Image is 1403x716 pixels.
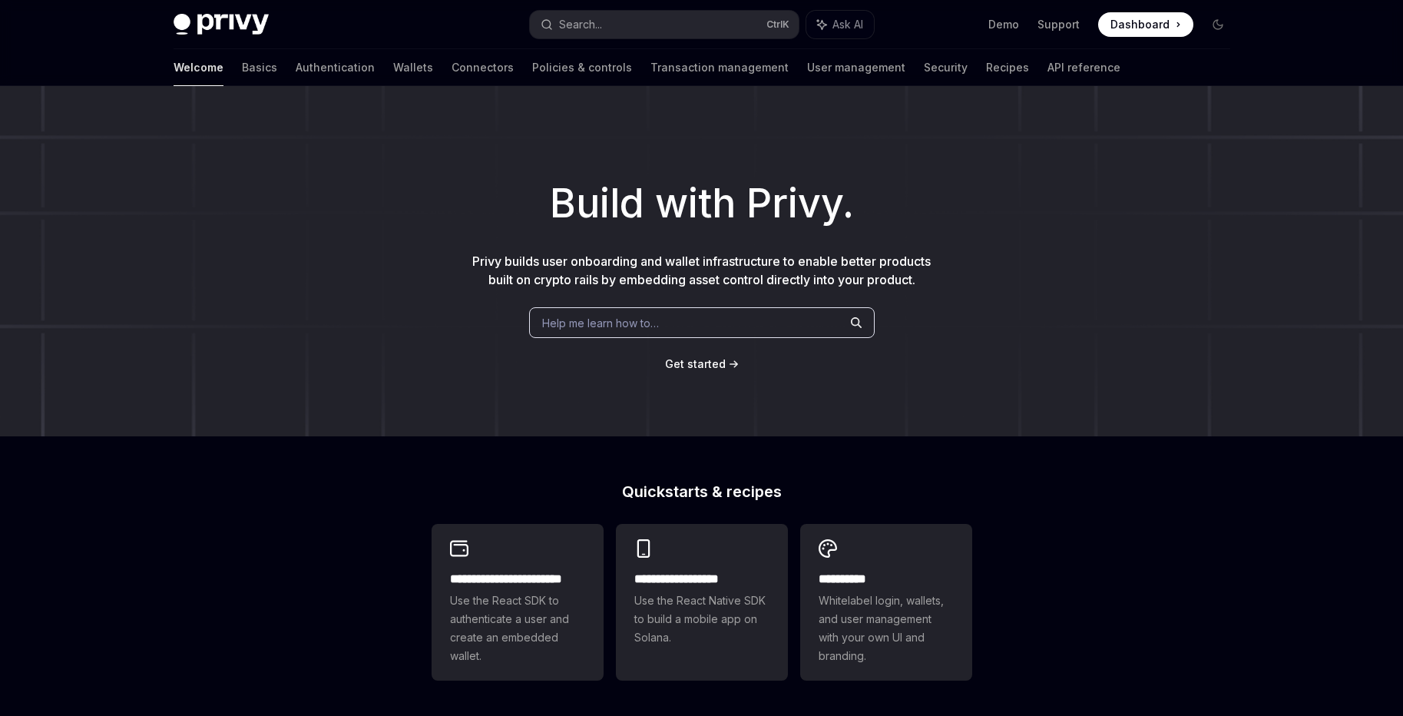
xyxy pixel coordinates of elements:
a: Transaction management [650,49,789,86]
a: Authentication [296,49,375,86]
a: **** *****Whitelabel login, wallets, and user management with your own UI and branding. [800,524,972,681]
a: Get started [665,356,726,372]
a: Security [924,49,968,86]
img: dark logo [174,14,269,35]
span: Ask AI [832,17,863,32]
a: Demo [988,17,1019,32]
span: Whitelabel login, wallets, and user management with your own UI and branding. [819,592,954,665]
a: API reference [1047,49,1120,86]
a: Welcome [174,49,223,86]
a: Recipes [986,49,1029,86]
span: Use the React SDK to authenticate a user and create an embedded wallet. [450,592,585,665]
h2: Quickstarts & recipes [432,484,972,499]
a: Connectors [452,49,514,86]
span: Privy builds user onboarding and wallet infrastructure to enable better products built on crypto ... [472,254,931,287]
div: Search... [559,15,602,34]
button: Ask AI [806,11,874,38]
span: Ctrl K [766,18,789,31]
a: Support [1037,17,1080,32]
span: Help me learn how to… [542,315,659,331]
span: Dashboard [1110,17,1170,32]
h1: Build with Privy. [25,174,1378,234]
span: Get started [665,357,726,370]
button: Toggle dark mode [1206,12,1230,37]
button: Search...CtrlK [530,11,799,38]
a: Dashboard [1098,12,1193,37]
a: User management [807,49,905,86]
a: Basics [242,49,277,86]
a: Policies & controls [532,49,632,86]
span: Use the React Native SDK to build a mobile app on Solana. [634,592,769,647]
a: Wallets [393,49,433,86]
a: **** **** **** ***Use the React Native SDK to build a mobile app on Solana. [616,524,788,681]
